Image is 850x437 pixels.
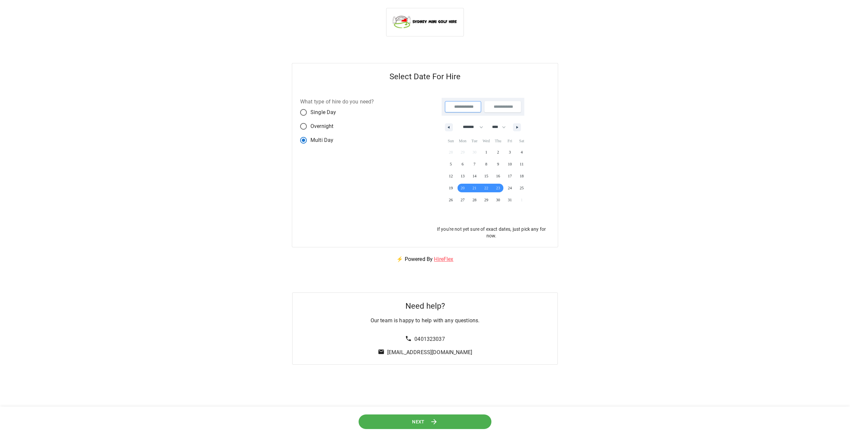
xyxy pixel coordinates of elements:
[504,158,516,170] button: 10
[492,146,504,158] button: 2
[371,317,480,325] p: Our team is happy to help with any questions.
[504,136,516,146] span: Fri
[484,194,488,206] span: 29
[445,158,457,170] button: 5
[461,194,465,206] span: 27
[485,146,487,158] span: 1
[520,182,524,194] span: 25
[405,301,445,311] h5: Need help?
[497,158,499,170] span: 9
[392,14,458,30] img: Sydney Mini Golf Hire logo
[468,182,480,194] button: 21
[484,182,488,194] span: 22
[516,158,528,170] button: 11
[497,146,499,158] span: 2
[516,136,528,146] span: Sat
[445,170,457,182] button: 12
[484,170,488,182] span: 15
[472,170,476,182] span: 14
[461,170,465,182] span: 13
[310,122,333,130] span: Overnight
[468,136,480,146] span: Tue
[509,146,511,158] span: 3
[480,146,492,158] button: 1
[492,170,504,182] button: 16
[480,136,492,146] span: Wed
[504,170,516,182] button: 17
[480,182,492,194] button: 22
[450,158,452,170] span: 5
[387,349,472,355] a: [EMAIL_ADDRESS][DOMAIN_NAME]
[449,194,453,206] span: 26
[521,146,523,158] span: 4
[480,194,492,206] button: 29
[457,170,469,182] button: 13
[461,182,465,194] span: 20
[414,335,445,343] p: 0401323037
[462,158,464,170] span: 6
[433,226,550,239] p: If you're not yet sure of exact dates, just pick any for now.
[457,182,469,194] button: 20
[492,136,504,146] span: Thu
[520,158,524,170] span: 11
[492,182,504,194] button: 23
[508,194,512,206] span: 31
[504,146,516,158] button: 3
[445,182,457,194] button: 19
[472,182,476,194] span: 21
[449,170,453,182] span: 12
[508,170,512,182] span: 17
[492,194,504,206] button: 30
[457,136,469,146] span: Mon
[480,170,492,182] button: 15
[480,158,492,170] button: 8
[445,136,457,146] span: Sun
[445,194,457,206] button: 26
[520,170,524,182] span: 18
[508,182,512,194] span: 24
[457,158,469,170] button: 6
[485,158,487,170] span: 8
[388,247,461,271] p: ⚡ Powered By
[492,158,504,170] button: 9
[504,194,516,206] button: 31
[449,182,453,194] span: 19
[516,182,528,194] button: 25
[516,146,528,158] button: 4
[310,136,333,144] span: Multi Day
[508,158,512,170] span: 10
[496,170,500,182] span: 16
[468,158,480,170] button: 7
[516,170,528,182] button: 18
[496,182,500,194] span: 23
[473,158,475,170] span: 7
[300,98,374,105] label: What type of hire do you need?
[292,63,558,90] h5: Select Date For Hire
[496,194,500,206] span: 30
[504,182,516,194] button: 24
[310,108,336,116] span: Single Day
[472,194,476,206] span: 28
[468,170,480,182] button: 14
[457,194,469,206] button: 27
[434,256,453,262] a: HireFlex
[468,194,480,206] button: 28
